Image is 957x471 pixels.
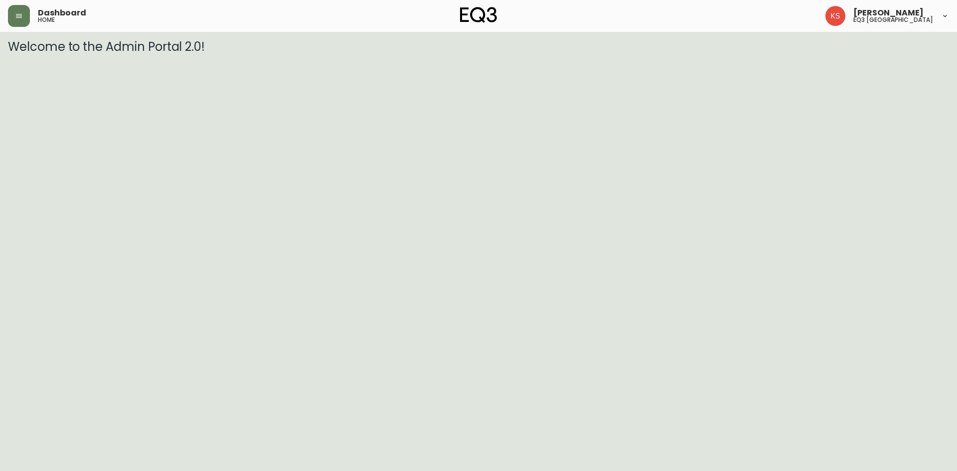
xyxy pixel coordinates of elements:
[8,40,949,54] h3: Welcome to the Admin Portal 2.0!
[460,7,497,23] img: logo
[853,9,924,17] span: [PERSON_NAME]
[38,9,86,17] span: Dashboard
[825,6,845,26] img: e2d2a50d62d185d4f6f97e5250e9c2c6
[38,17,55,23] h5: home
[853,17,933,23] h5: eq3 [GEOGRAPHIC_DATA]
